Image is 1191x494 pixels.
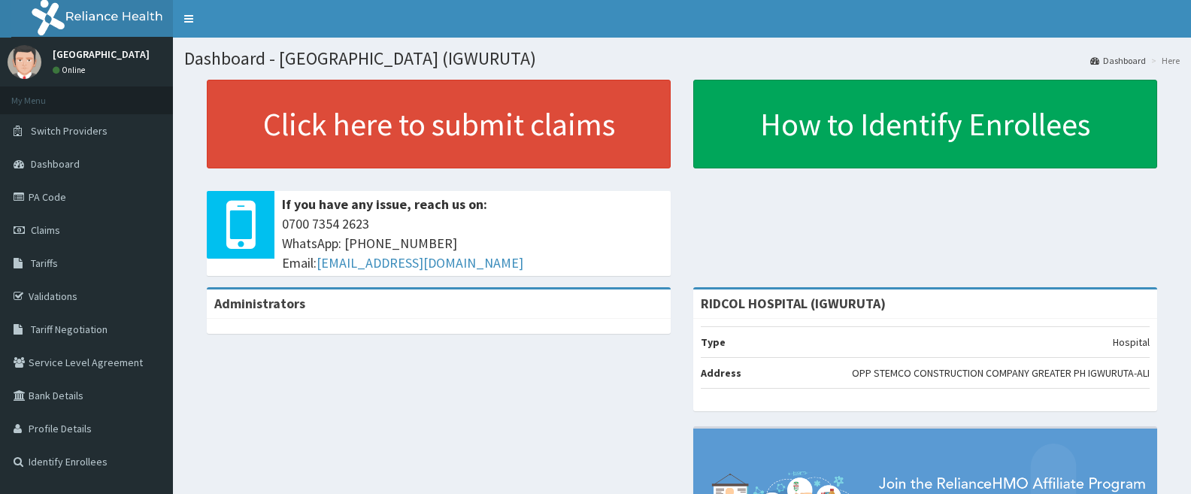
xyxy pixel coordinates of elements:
p: OPP STEMCO CONSTRUCTION COMPANY GREATER PH IGWURUTA-ALI [852,365,1150,380]
span: Claims [31,223,60,237]
p: [GEOGRAPHIC_DATA] [53,49,150,59]
p: Hospital [1113,335,1150,350]
a: [EMAIL_ADDRESS][DOMAIN_NAME] [317,254,523,271]
strong: RIDCOL HOSPITAL (IGWURUTA) [701,295,886,312]
b: Address [701,366,741,380]
a: Click here to submit claims [207,80,671,168]
li: Here [1147,54,1180,67]
img: User Image [8,45,41,79]
h1: Dashboard - [GEOGRAPHIC_DATA] (IGWURUTA) [184,49,1180,68]
span: Tariff Negotiation [31,323,108,336]
span: Switch Providers [31,124,108,138]
a: How to Identify Enrollees [693,80,1157,168]
b: If you have any issue, reach us on: [282,195,487,213]
span: Tariffs [31,256,58,270]
span: 0700 7354 2623 WhatsApp: [PHONE_NUMBER] Email: [282,214,663,272]
a: Dashboard [1090,54,1146,67]
b: Type [701,335,726,349]
span: Dashboard [31,157,80,171]
b: Administrators [214,295,305,312]
a: Online [53,65,89,75]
